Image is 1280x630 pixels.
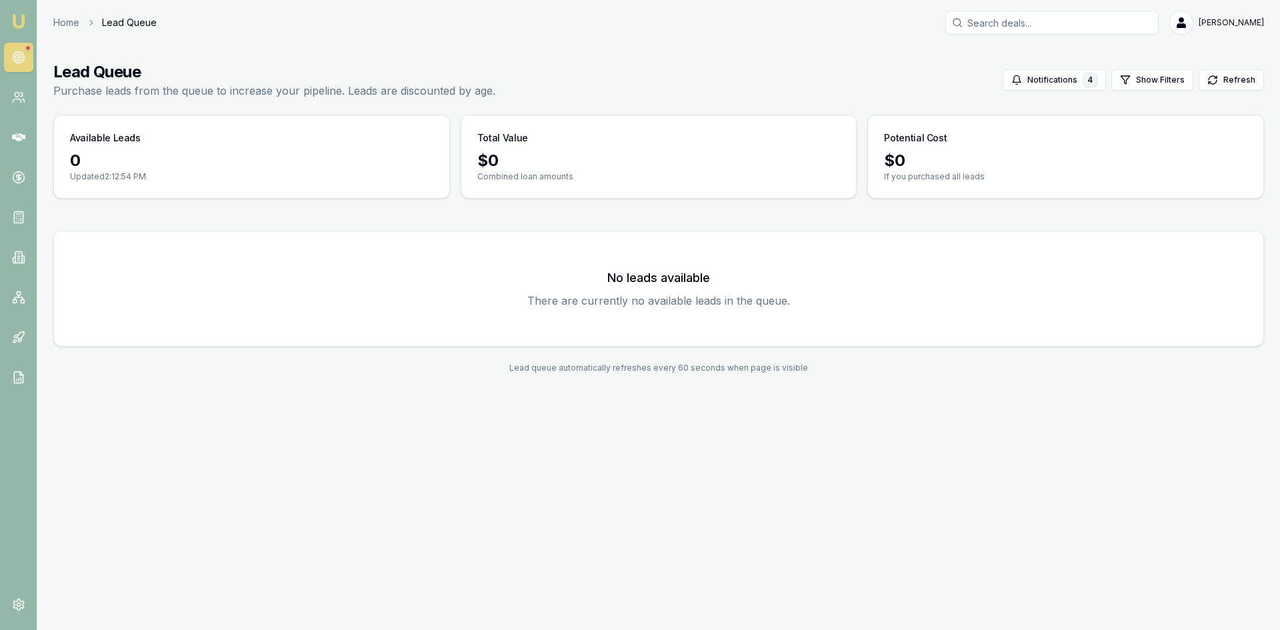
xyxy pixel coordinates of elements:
[945,11,1159,35] input: Search deals
[1083,73,1097,87] div: 4
[70,293,1247,309] p: There are currently no available leads in the queue.
[53,61,495,83] h1: Lead Queue
[884,150,1247,171] div: $ 0
[1003,69,1106,91] button: Notifications4
[102,16,157,29] span: Lead Queue
[884,171,1247,182] p: If you purchased all leads
[53,16,157,29] nav: breadcrumb
[53,363,1264,373] div: Lead queue automatically refreshes every 60 seconds when page is visible
[1199,69,1264,91] button: Refresh
[477,171,841,182] p: Combined loan amounts
[70,171,433,182] p: Updated 2:12:54 PM
[53,16,79,29] a: Home
[1199,17,1264,28] span: [PERSON_NAME]
[477,131,528,145] h3: Total Value
[884,131,947,145] h3: Potential Cost
[70,131,141,145] h3: Available Leads
[477,150,841,171] div: $ 0
[1111,69,1193,91] button: Show Filters
[11,13,27,29] img: emu-icon-u.png
[53,83,495,99] p: Purchase leads from the queue to increase your pipeline. Leads are discounted by age.
[70,269,1247,287] h3: No leads available
[70,150,433,171] div: 0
